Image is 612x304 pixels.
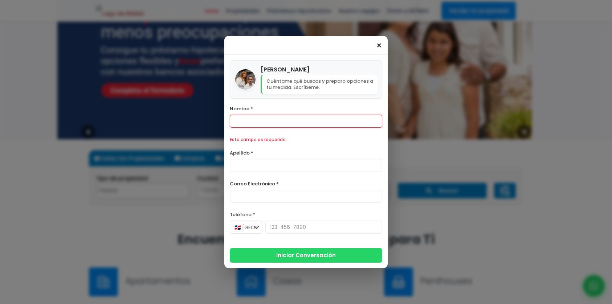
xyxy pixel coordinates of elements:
label: Nombre * [230,104,382,113]
div: Este campo es requerido. [230,135,382,144]
label: Teléfono * [230,210,382,219]
span: × [376,41,382,50]
input: 123-456-7890 [265,221,382,234]
p: Cuéntame qué buscas y preparo opciones a tu medida. Escríbeme. [261,75,378,94]
label: Apellido * [230,148,382,157]
h4: [PERSON_NAME] [261,65,378,74]
img: Wilton Mueses [235,69,256,90]
label: Correo Electrónico * [230,179,382,188]
button: Iniciar Conversación [230,248,382,263]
